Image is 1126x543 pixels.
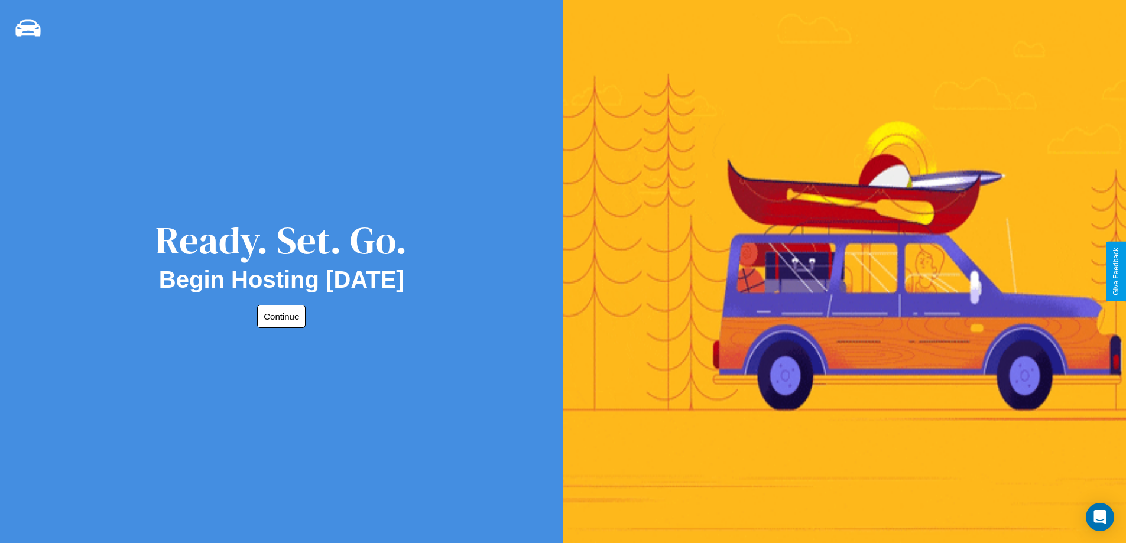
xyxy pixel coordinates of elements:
button: Continue [257,305,306,328]
div: Open Intercom Messenger [1086,503,1114,531]
h2: Begin Hosting [DATE] [159,266,404,293]
div: Give Feedback [1112,248,1120,295]
div: Ready. Set. Go. [155,214,407,266]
